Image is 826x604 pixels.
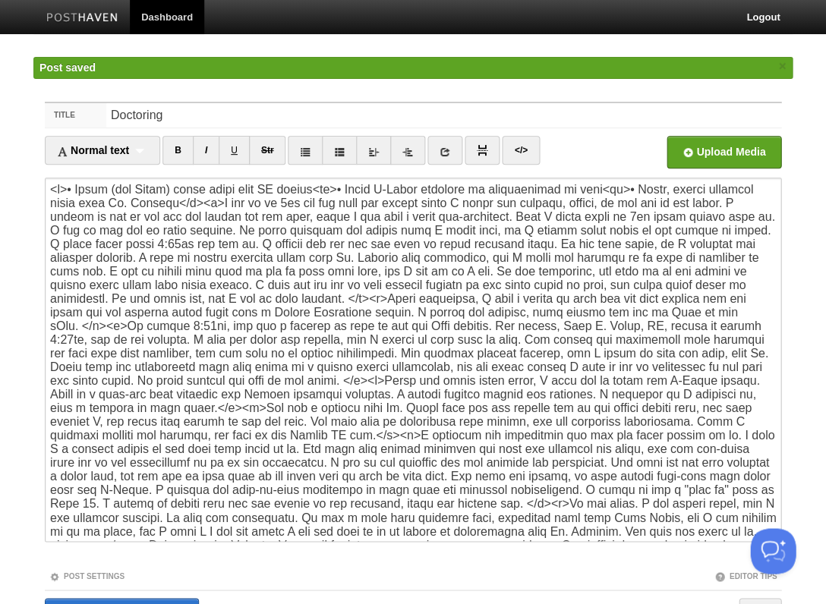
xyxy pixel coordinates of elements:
a: CTRL+B [162,136,194,165]
span: Post saved [39,61,96,74]
a: CTRL+I [193,136,219,165]
del: Str [261,145,274,156]
a: × [775,57,789,76]
img: Posthaven-bar [46,13,118,24]
a: Outdent [356,136,391,165]
a: Ordered list [322,136,357,165]
textarea: To enrich screen reader interactions, please activate Accessibility in Grammarly extension settings [45,178,781,542]
iframe: Help Scout Beacon - Open [750,528,796,574]
span: Normal text [57,144,129,156]
a: Unordered list [288,136,323,165]
a: Insert Read More [465,136,500,165]
a: CTRL+U [219,136,250,165]
a: Edit HTML [502,136,539,165]
a: Insert link [427,136,462,165]
a: Post Settings [49,571,125,580]
img: pagebreak-icon.png [477,145,487,156]
label: Title [45,103,106,127]
a: Editor Tips [714,571,777,580]
a: Indent [390,136,425,165]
